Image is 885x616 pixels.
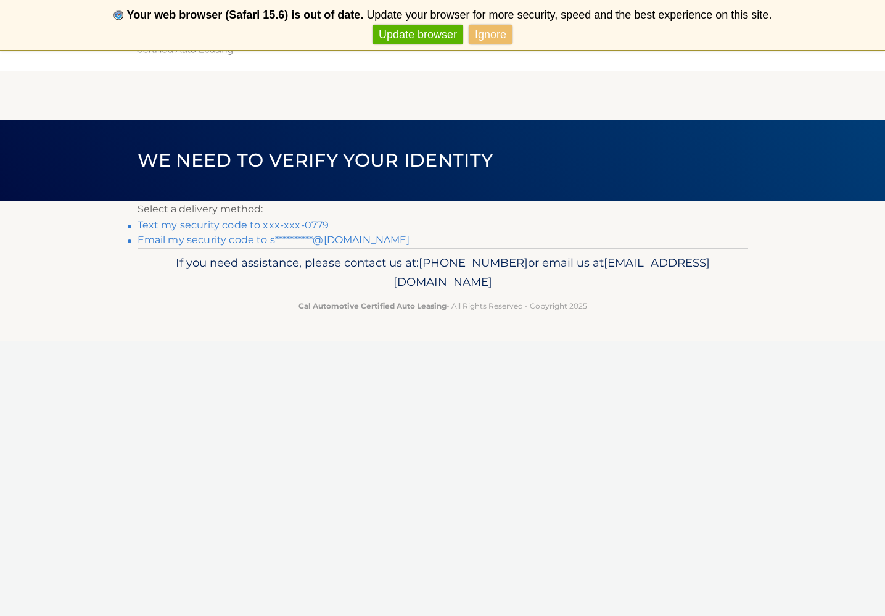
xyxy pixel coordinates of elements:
[138,149,493,172] span: We need to verify your identity
[127,9,364,21] b: Your web browser (Safari 15.6) is out of date.
[138,219,329,231] a: Text my security code to xxx-xxx-0779
[138,234,410,246] a: Email my security code to s**********@[DOMAIN_NAME]
[298,301,447,310] strong: Cal Automotive Certified Auto Leasing
[373,25,463,45] a: Update browser
[146,253,740,293] p: If you need assistance, please contact us at: or email us at
[366,9,772,21] span: Update your browser for more security, speed and the best experience on this site.
[146,299,740,312] p: - All Rights Reserved - Copyright 2025
[138,201,748,218] p: Select a delivery method:
[419,256,528,270] span: [PHONE_NUMBER]
[469,25,512,45] a: Ignore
